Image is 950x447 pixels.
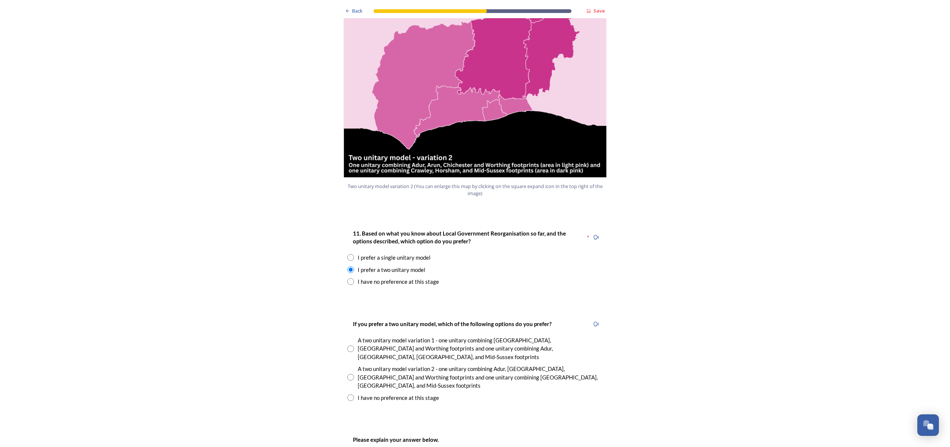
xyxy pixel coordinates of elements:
span: Back [352,7,363,14]
div: A two unitary model variation 2 - one unitary combining Adur, [GEOGRAPHIC_DATA], [GEOGRAPHIC_DATA... [358,365,603,390]
div: A two unitary model variation 1 - one unitary combining [GEOGRAPHIC_DATA], [GEOGRAPHIC_DATA] and ... [358,336,603,361]
button: Open Chat [917,414,939,436]
div: I have no preference at this stage [358,277,439,286]
strong: If you prefer a two unitary model, which of the following options do you prefer? [353,321,551,327]
span: Two unitary model variation 2 (You can enlarge this map by clicking on the square expand icon in ... [347,183,603,197]
div: I have no preference at this stage [358,394,439,402]
div: I prefer a two unitary model [358,266,425,274]
strong: 11. Based on what you know about Local Government Reorganisation so far, and the options describe... [353,230,567,244]
div: I prefer a single unitary model [358,253,430,262]
strong: Please explain your answer below. [353,436,439,443]
strong: Save [593,7,605,14]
